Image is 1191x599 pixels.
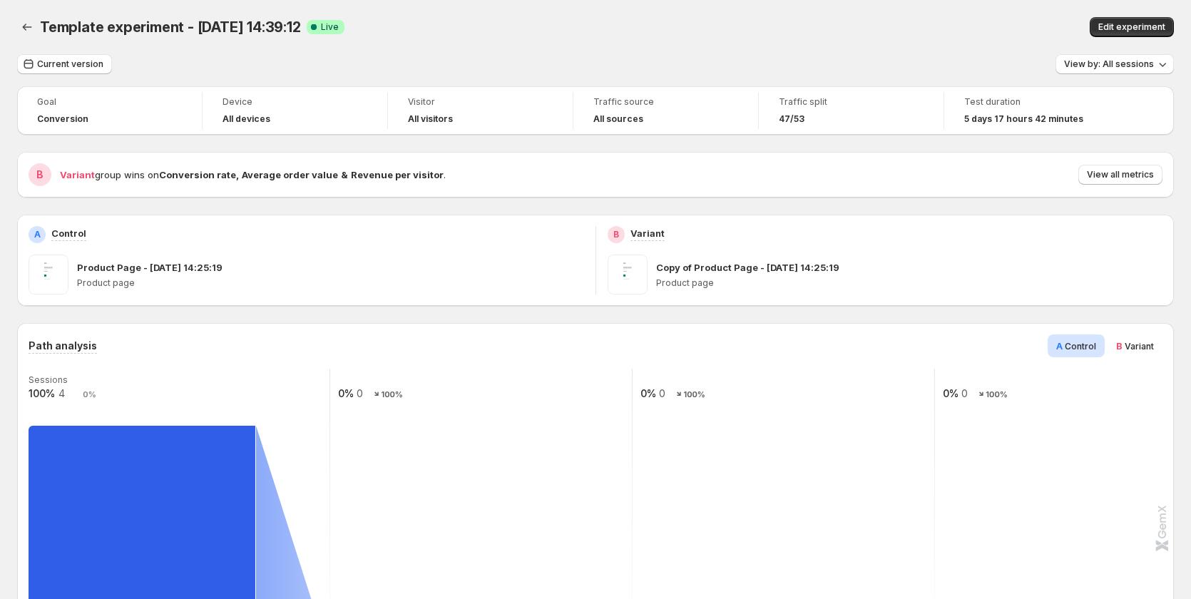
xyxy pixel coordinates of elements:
p: Product page [656,277,1163,289]
span: Current version [37,58,103,70]
text: 0% [83,389,96,399]
button: View all metrics [1078,165,1162,185]
img: Product Page - Sep 16, 14:25:19 [29,255,68,295]
text: 4 [58,387,65,399]
text: 0 [659,387,665,399]
span: Test duration [964,96,1110,108]
span: A [1056,340,1063,352]
a: Test duration5 days 17 hours 42 minutes [964,95,1110,126]
span: Conversion [37,113,88,125]
span: Live [321,21,339,33]
strong: Revenue per visitor [351,169,444,180]
text: Sessions [29,374,68,385]
span: Control [1065,341,1096,352]
text: 0% [640,387,656,399]
img: Copy of Product Page - Sep 16, 14:25:19 [608,255,648,295]
span: Traffic split [779,96,924,108]
p: Variant [630,226,665,240]
a: GoalConversion [37,95,182,126]
a: DeviceAll devices [223,95,367,126]
h2: B [36,168,44,182]
h4: All sources [593,113,643,125]
p: Copy of Product Page - [DATE] 14:25:19 [656,260,839,275]
p: Product page [77,277,584,289]
button: Current version [17,54,112,74]
text: 0 [357,387,363,399]
strong: & [341,169,348,180]
text: 100% [986,389,1007,399]
text: 0% [943,387,959,399]
button: Back [17,17,37,37]
button: Edit experiment [1090,17,1174,37]
span: B [1116,340,1123,352]
h2: B [613,229,619,240]
span: Edit experiment [1098,21,1165,33]
button: View by: All sessions [1055,54,1174,74]
span: Template experiment - [DATE] 14:39:12 [40,19,301,36]
span: Device [223,96,367,108]
h4: All visitors [408,113,453,125]
span: Goal [37,96,182,108]
text: 100% [29,387,55,399]
text: 0% [338,387,354,399]
h2: A [34,229,41,240]
span: group wins on . [60,169,446,180]
strong: Average order value [242,169,338,180]
h3: Path analysis [29,339,97,353]
a: VisitorAll visitors [408,95,553,126]
text: 0 [961,387,968,399]
h4: All devices [223,113,270,125]
p: Product Page - [DATE] 14:25:19 [77,260,223,275]
strong: Conversion rate [159,169,236,180]
span: Variant [1125,341,1154,352]
strong: , [236,169,239,180]
text: 100% [683,389,705,399]
span: Visitor [408,96,553,108]
p: Control [51,226,86,240]
span: 47/53 [779,113,804,125]
text: 100% [381,389,402,399]
a: Traffic split47/53 [779,95,924,126]
a: Traffic sourceAll sources [593,95,738,126]
span: 5 days 17 hours 42 minutes [964,113,1083,125]
span: View all metrics [1087,169,1154,180]
span: Variant [60,169,95,180]
span: View by: All sessions [1064,58,1154,70]
span: Traffic source [593,96,738,108]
